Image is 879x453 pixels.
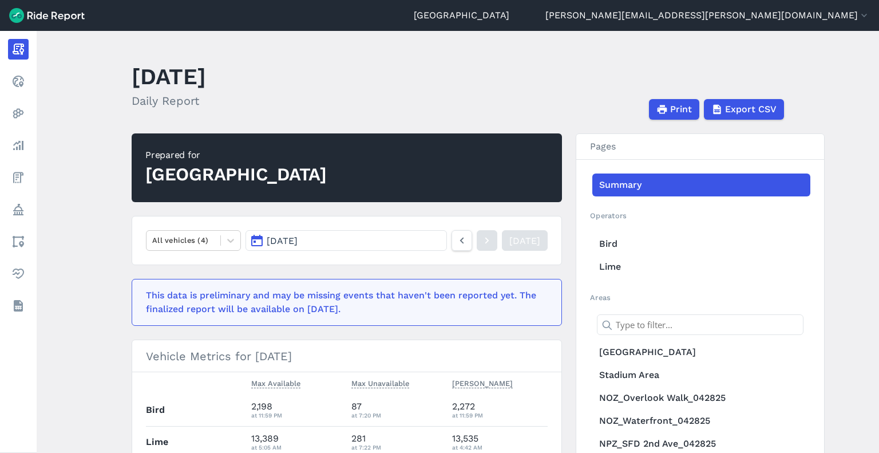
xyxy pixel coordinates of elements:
[592,341,810,364] a: [GEOGRAPHIC_DATA]
[251,377,300,391] button: Max Available
[251,377,300,388] span: Max Available
[8,296,29,316] a: Datasets
[590,210,810,221] h2: Operators
[8,39,29,60] a: Report
[145,162,327,187] div: [GEOGRAPHIC_DATA]
[452,410,548,420] div: at 11:59 PM
[351,410,443,420] div: at 7:20 PM
[452,432,548,452] div: 13,535
[251,432,343,452] div: 13,389
[452,400,548,420] div: 2,272
[267,235,298,246] span: [DATE]
[8,103,29,124] a: Heatmaps
[649,99,699,120] button: Print
[8,263,29,284] a: Health
[132,92,206,109] h2: Daily Report
[8,231,29,252] a: Areas
[597,314,803,335] input: Type to filter...
[351,432,443,452] div: 281
[576,134,824,160] h3: Pages
[502,230,548,251] a: [DATE]
[414,9,509,22] a: [GEOGRAPHIC_DATA]
[132,61,206,92] h1: [DATE]
[132,340,561,372] h3: Vehicle Metrics for [DATE]
[452,377,513,388] span: [PERSON_NAME]
[592,387,810,409] a: NOZ_Overlook Walk_042825
[8,199,29,220] a: Policy
[351,442,443,452] div: at 7:22 PM
[146,395,247,426] th: Bird
[592,255,810,278] a: Lime
[351,400,443,420] div: 87
[251,442,343,452] div: at 5:05 AM
[145,148,327,162] div: Prepared for
[545,9,870,22] button: [PERSON_NAME][EMAIL_ADDRESS][PERSON_NAME][DOMAIN_NAME]
[592,364,810,387] a: Stadium Area
[9,8,85,23] img: Ride Report
[246,230,447,251] button: [DATE]
[8,135,29,156] a: Analyze
[251,400,343,420] div: 2,198
[725,103,777,116] span: Export CSV
[670,103,692,116] span: Print
[351,377,409,391] button: Max Unavailable
[590,292,810,303] h2: Areas
[8,71,29,92] a: Realtime
[452,377,513,391] button: [PERSON_NAME]
[704,99,784,120] button: Export CSV
[251,410,343,420] div: at 11:59 PM
[592,233,810,255] a: Bird
[146,289,541,316] div: This data is preliminary and may be missing events that haven't been reported yet. The finalized ...
[592,174,810,196] a: Summary
[8,167,29,188] a: Fees
[452,442,548,452] div: at 4:42 AM
[592,409,810,432] a: NOZ_Waterfront_042825
[351,377,409,388] span: Max Unavailable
